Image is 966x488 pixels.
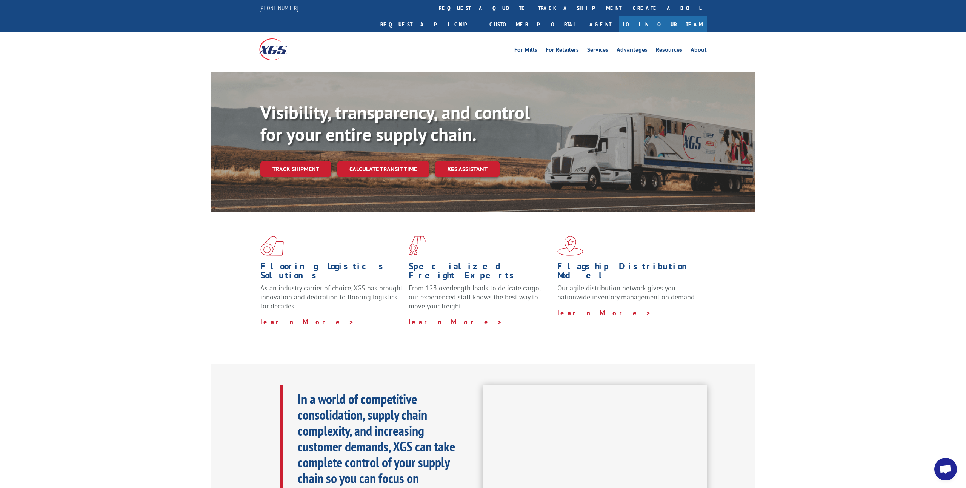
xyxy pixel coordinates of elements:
[409,262,551,284] h1: Specialized Freight Experts
[260,101,530,146] b: Visibility, transparency, and control for your entire supply chain.
[582,16,619,32] a: Agent
[691,47,707,55] a: About
[617,47,648,55] a: Advantages
[375,16,484,32] a: Request a pickup
[619,16,707,32] a: Join Our Team
[934,458,957,480] div: Open chat
[557,308,651,317] a: Learn More >
[337,161,429,177] a: Calculate transit time
[260,318,354,326] a: Learn More >
[484,16,582,32] a: Customer Portal
[514,47,537,55] a: For Mills
[435,161,500,177] a: XGS ASSISTANT
[587,47,608,55] a: Services
[260,284,403,310] span: As an industry carrier of choice, XGS has brought innovation and dedication to flooring logistics...
[557,262,700,284] h1: Flagship Distribution Model
[259,4,298,12] a: [PHONE_NUMBER]
[557,236,583,256] img: xgs-icon-flagship-distribution-model-red
[260,161,331,177] a: Track shipment
[546,47,579,55] a: For Retailers
[409,236,426,256] img: xgs-icon-focused-on-flooring-red
[656,47,682,55] a: Resources
[409,284,551,317] p: From 123 overlength loads to delicate cargo, our experienced staff knows the best way to move you...
[409,318,503,326] a: Learn More >
[557,284,696,301] span: Our agile distribution network gives you nationwide inventory management on demand.
[260,262,403,284] h1: Flooring Logistics Solutions
[260,236,284,256] img: xgs-icon-total-supply-chain-intelligence-red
